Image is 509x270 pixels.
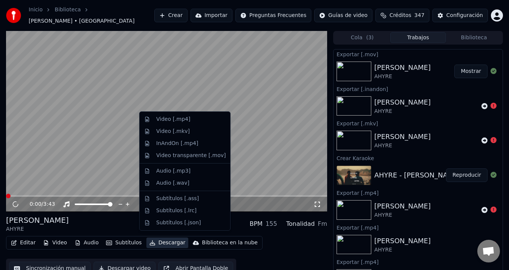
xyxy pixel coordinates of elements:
span: Créditos [389,12,411,19]
button: Audio [72,238,102,248]
button: Descargar [146,238,189,248]
button: Cola [334,32,390,43]
a: Chat abierto [477,240,500,262]
img: youka [6,8,21,23]
button: Biblioteca [446,32,502,43]
div: Crear Karaoke [334,153,503,162]
div: Exportar [.mp4] [334,223,503,232]
button: Importar [191,9,232,22]
span: 347 [414,12,424,19]
button: Trabajos [390,32,446,43]
div: Biblioteca en la nube [202,239,258,247]
div: Video [.mkv] [156,128,190,135]
button: Video [40,238,70,248]
span: [PERSON_NAME] • [GEOGRAPHIC_DATA] [29,17,135,25]
div: Exportar [.inandon] [334,84,503,93]
div: Exportar [.mov] [334,49,503,59]
div: [PERSON_NAME] [374,201,431,211]
button: Editar [8,238,38,248]
div: [PERSON_NAME] [374,236,431,246]
div: Exportar [.mp4] [334,188,503,197]
div: AHYRE [374,246,431,254]
div: Audio [.wav] [156,179,189,187]
nav: breadcrumb [29,6,154,25]
button: Créditos347 [375,9,429,22]
button: Mostrar [454,65,487,78]
button: Guías de video [314,9,372,22]
div: InAndOn [.mp4] [156,140,198,147]
div: AHYRE [374,211,431,219]
a: Biblioteca [55,6,81,14]
div: Configuración [446,12,483,19]
div: AHYRE [374,142,431,150]
span: ( 3 ) [366,34,374,42]
div: BPM [249,219,262,228]
div: [PERSON_NAME] [374,62,431,73]
div: Exportar [.mkv] [334,119,503,128]
div: 155 [266,219,277,228]
div: Subtítulos [.lrc] [156,207,197,214]
button: Subtítulos [103,238,145,248]
span: 0:00 [29,201,41,208]
button: Crear [154,9,188,22]
div: AHYRE [6,225,69,233]
div: Video [.mp4] [156,116,190,123]
div: Video transparente [.mov] [156,152,226,159]
div: [PERSON_NAME] [6,215,69,225]
button: Reproducir [446,168,487,182]
div: Subtítulos [.ass] [156,195,199,202]
div: Fm [318,219,327,228]
div: / [29,201,48,208]
div: [PERSON_NAME] [374,131,431,142]
div: AHYRE [374,73,431,80]
button: Configuración [432,9,488,22]
div: [PERSON_NAME] [374,97,431,108]
div: Audio [.mp3] [156,167,191,175]
div: AHYRE [374,108,431,115]
div: Tonalidad [286,219,315,228]
button: Preguntas Frecuentes [235,9,311,22]
div: Subtítulos [.json] [156,219,201,227]
div: Exportar [.mp4] [334,257,503,266]
a: Inicio [29,6,43,14]
span: 3:43 [43,201,55,208]
div: AHYRE - [PERSON_NAME]/ LETRA [374,170,486,181]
